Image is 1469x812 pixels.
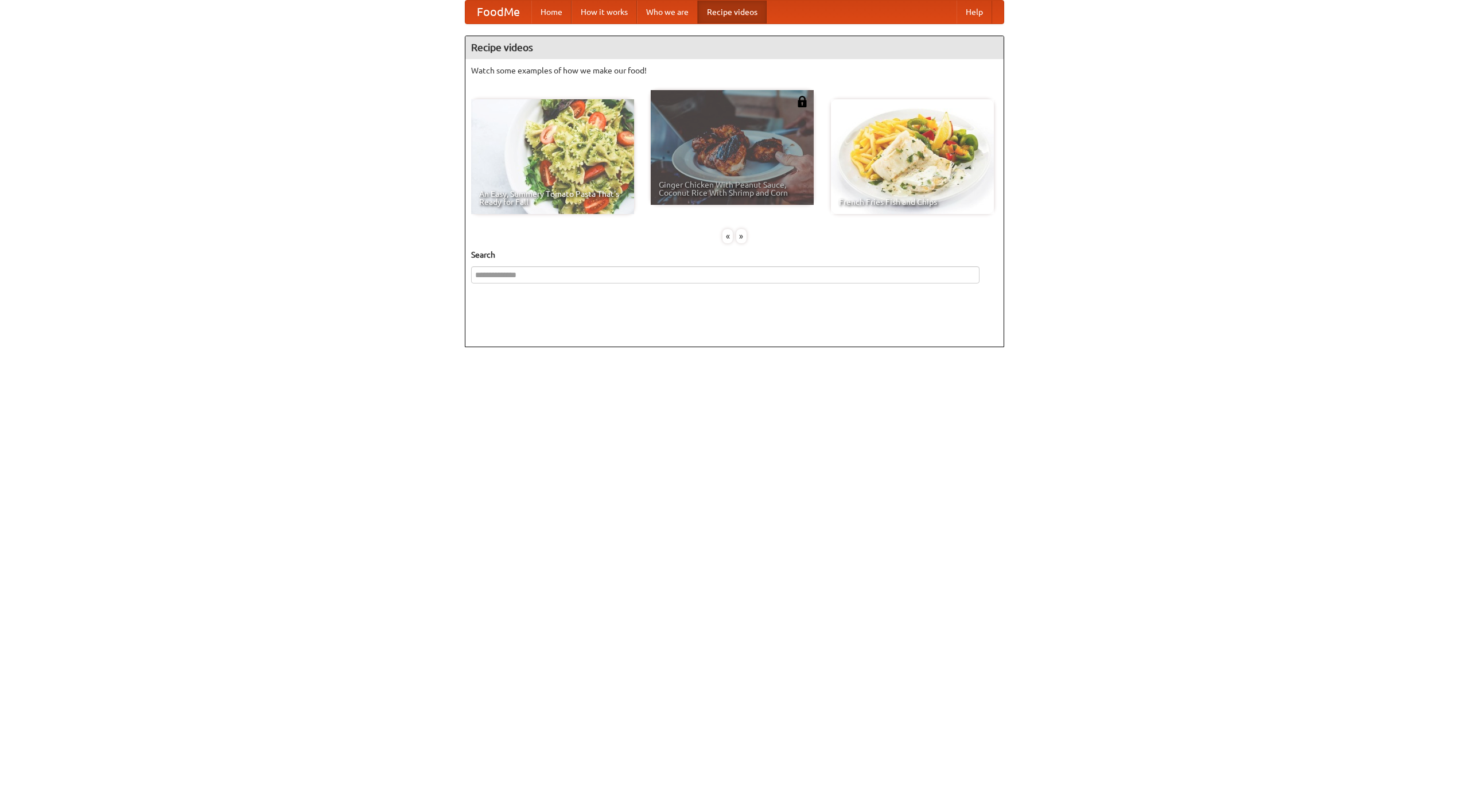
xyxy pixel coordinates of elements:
[698,1,767,24] a: Recipe videos
[471,65,998,76] p: Watch some examples of how we make our food!
[722,229,733,243] div: «
[736,229,747,243] div: »
[465,1,531,24] a: FoodMe
[957,1,992,24] a: Help
[471,99,634,214] a: An Easy, Summery Tomato Pasta That's Ready for Fall
[465,36,1004,59] h4: Recipe videos
[471,249,998,261] h5: Search
[572,1,637,24] a: How it works
[479,190,626,206] span: An Easy, Summery Tomato Pasta That's Ready for Fall
[831,99,994,214] a: French Fries Fish and Chips
[531,1,572,24] a: Home
[839,198,986,206] span: French Fries Fish and Chips
[796,96,808,107] img: 483408.png
[637,1,698,24] a: Who we are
